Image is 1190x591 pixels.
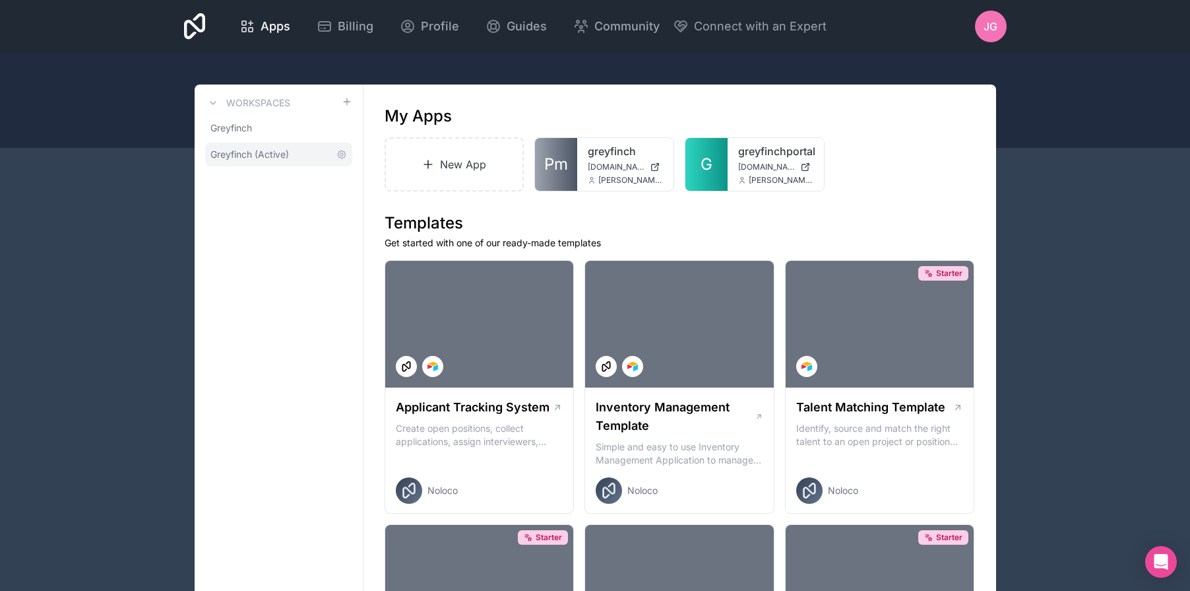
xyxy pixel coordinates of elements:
a: Guides [475,12,557,41]
span: G [701,154,712,175]
span: Noloco [427,484,458,497]
span: Community [594,17,660,36]
a: Greyfinch (Active) [205,143,352,166]
a: Billing [306,12,384,41]
span: Guides [507,17,547,36]
a: Community [563,12,670,41]
a: [DOMAIN_NAME] [738,162,813,172]
span: Starter [936,532,962,543]
h1: My Apps [385,106,452,127]
h1: Applicant Tracking System [396,398,549,417]
span: [PERSON_NAME][EMAIL_ADDRESS][PERSON_NAME][DOMAIN_NAME] [598,175,663,186]
h1: Templates [385,213,975,234]
img: Airtable Logo [427,361,438,372]
img: Airtable Logo [801,361,812,372]
span: Connect with an Expert [694,17,827,36]
h3: Workspaces [226,96,290,110]
p: Create open positions, collect applications, assign interviewers, centralise candidate feedback a... [396,422,563,448]
p: Simple and easy to use Inventory Management Application to manage your stock, orders and Manufact... [596,440,763,467]
a: greyfinch [588,143,663,159]
a: [DOMAIN_NAME] [588,162,663,172]
div: Open Intercom Messenger [1145,546,1177,578]
span: Noloco [627,484,658,497]
span: JG [984,18,997,34]
span: [DOMAIN_NAME] [738,162,795,172]
a: New App [385,137,524,191]
span: Greyfinch (Active) [210,148,289,161]
span: Pm [544,154,568,175]
h1: Inventory Management Template [596,398,754,435]
a: Profile [389,12,470,41]
span: Apps [261,17,290,36]
span: Billing [338,17,373,36]
a: Pm [535,138,577,191]
span: Starter [536,532,562,543]
a: G [685,138,728,191]
p: Get started with one of our ready-made templates [385,236,975,250]
span: Profile [421,17,459,36]
p: Identify, source and match the right talent to an open project or position with our Talent Matchi... [796,422,964,448]
a: Apps [229,12,301,41]
span: [PERSON_NAME][EMAIL_ADDRESS][PERSON_NAME][DOMAIN_NAME] [749,175,813,186]
a: Workspaces [205,95,290,111]
h1: Talent Matching Template [796,398,945,417]
img: Airtable Logo [627,361,638,372]
button: Connect with an Expert [673,17,827,36]
span: Starter [936,268,962,279]
a: Greyfinch [205,116,352,140]
a: greyfinchportal [738,143,813,159]
span: [DOMAIN_NAME] [588,162,644,172]
span: Noloco [828,484,858,497]
span: Greyfinch [210,122,252,135]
